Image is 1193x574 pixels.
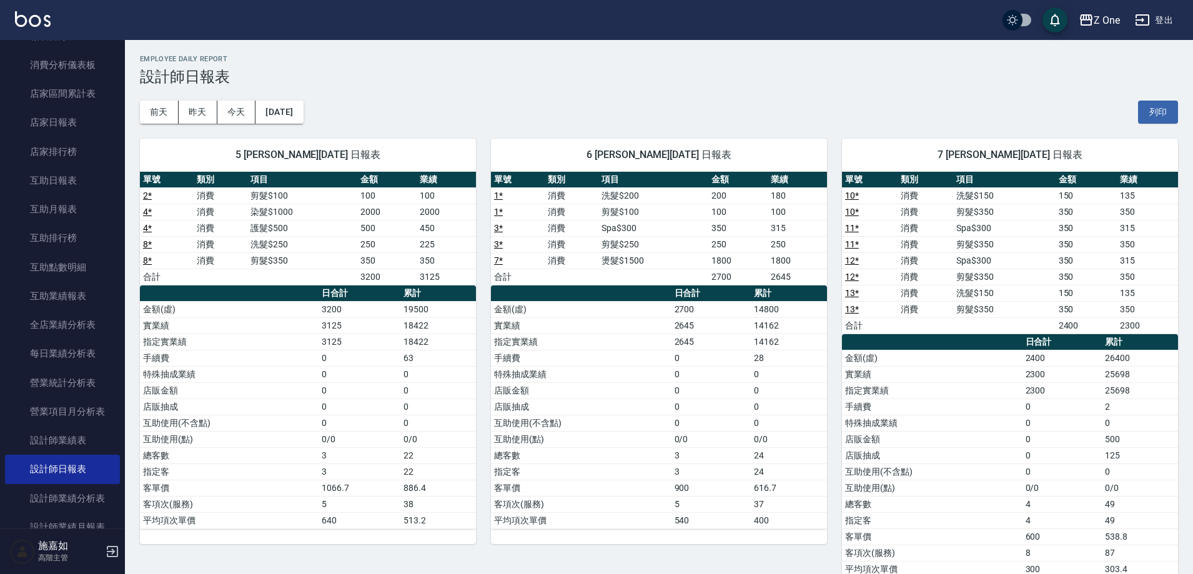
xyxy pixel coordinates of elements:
[1102,431,1178,447] td: 500
[319,447,400,463] td: 3
[1022,545,1102,561] td: 8
[491,172,827,285] table: a dense table
[357,172,417,188] th: 金額
[491,350,671,366] td: 手續費
[319,301,400,317] td: 3200
[357,204,417,220] td: 2000
[671,431,751,447] td: 0/0
[140,350,319,366] td: 手續費
[953,187,1056,204] td: 洗髮$150
[545,252,598,269] td: 消費
[38,552,102,563] p: 高階主管
[671,350,751,366] td: 0
[1022,463,1102,480] td: 0
[898,285,953,301] td: 消費
[491,431,671,447] td: 互助使用(點)
[1117,252,1178,269] td: 315
[15,11,51,27] img: Logo
[194,204,247,220] td: 消費
[671,447,751,463] td: 3
[357,187,417,204] td: 100
[1102,447,1178,463] td: 125
[671,398,751,415] td: 0
[5,455,120,483] a: 設計師日報表
[247,220,357,236] td: 護髮$500
[140,172,476,285] table: a dense table
[598,187,708,204] td: 洗髮$200
[1056,204,1117,220] td: 350
[751,366,827,382] td: 0
[671,317,751,334] td: 2645
[1117,204,1178,220] td: 350
[491,285,827,529] table: a dense table
[1074,7,1125,33] button: Z One
[1102,366,1178,382] td: 25698
[708,252,768,269] td: 1800
[491,496,671,512] td: 客項次(服務)
[751,382,827,398] td: 0
[671,480,751,496] td: 900
[140,480,319,496] td: 客單價
[545,187,598,204] td: 消費
[751,317,827,334] td: 14162
[140,317,319,334] td: 實業績
[1117,285,1178,301] td: 135
[842,463,1022,480] td: 互助使用(不含點)
[1117,187,1178,204] td: 135
[491,269,545,285] td: 合計
[1102,415,1178,431] td: 0
[417,220,476,236] td: 450
[842,382,1022,398] td: 指定實業績
[5,426,120,455] a: 設計師業績表
[319,398,400,415] td: 0
[708,236,768,252] td: 250
[506,149,812,161] span: 6 [PERSON_NAME][DATE] 日報表
[842,350,1022,366] td: 金額(虛)
[1117,269,1178,285] td: 350
[1117,301,1178,317] td: 350
[671,334,751,350] td: 2645
[5,51,120,79] a: 消費分析儀表板
[247,187,357,204] td: 剪髮$100
[1056,187,1117,204] td: 150
[842,496,1022,512] td: 總客數
[953,236,1056,252] td: 剪髮$350
[319,382,400,398] td: 0
[140,382,319,398] td: 店販金額
[140,398,319,415] td: 店販抽成
[491,512,671,528] td: 平均項次單價
[140,68,1178,86] h3: 設計師日報表
[751,350,827,366] td: 28
[357,252,417,269] td: 350
[357,236,417,252] td: 250
[400,480,476,496] td: 886.4
[491,334,671,350] td: 指定實業績
[247,252,357,269] td: 剪髮$350
[1138,101,1178,124] button: 列印
[247,204,357,220] td: 染髮$1000
[140,172,194,188] th: 單號
[400,334,476,350] td: 18422
[842,528,1022,545] td: 客單價
[400,366,476,382] td: 0
[400,285,476,302] th: 累計
[671,415,751,431] td: 0
[768,252,827,269] td: 1800
[953,172,1056,188] th: 項目
[842,415,1022,431] td: 特殊抽成業績
[417,252,476,269] td: 350
[194,236,247,252] td: 消費
[247,236,357,252] td: 洗髮$250
[708,187,768,204] td: 200
[1117,220,1178,236] td: 315
[319,350,400,366] td: 0
[140,55,1178,63] h2: Employee Daily Report
[1022,431,1102,447] td: 0
[751,463,827,480] td: 24
[1056,252,1117,269] td: 350
[842,366,1022,382] td: 實業績
[400,463,476,480] td: 22
[953,252,1056,269] td: Spa$300
[1102,512,1178,528] td: 49
[140,269,194,285] td: 合計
